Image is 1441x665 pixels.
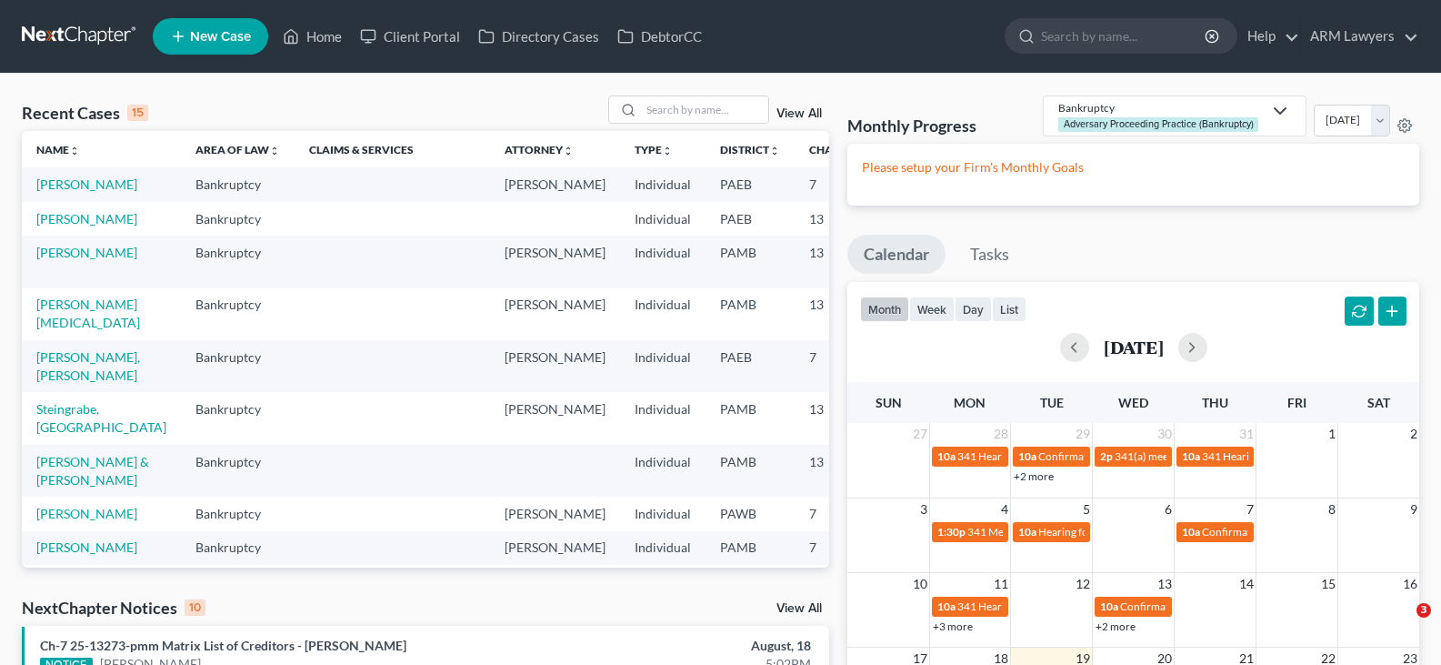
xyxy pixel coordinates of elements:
[1182,449,1200,463] span: 10a
[795,445,886,497] td: 13
[36,506,137,521] a: [PERSON_NAME]
[1058,117,1258,131] div: Adversary Proceeding Practice (Bankruptcy)
[1018,449,1036,463] span: 10a
[1081,499,1092,520] span: 5
[795,236,886,287] td: 13
[795,288,886,340] td: 13
[1163,499,1174,520] span: 6
[795,565,886,617] td: 7
[705,288,795,340] td: PAMB
[620,497,705,530] td: Individual
[620,445,705,497] td: Individual
[795,392,886,444] td: 13
[705,202,795,236] td: PAEB
[1041,19,1207,53] input: Search by name...
[705,340,795,392] td: PAEB
[705,236,795,287] td: PAMB
[1237,423,1256,445] span: 31
[705,497,795,530] td: PAWB
[847,115,976,136] h3: Monthly Progress
[876,395,902,410] span: Sun
[36,245,137,260] a: [PERSON_NAME]
[1038,525,1180,539] span: Hearing for [PERSON_NAME]
[1014,469,1054,483] a: +2 more
[190,30,251,44] span: New Case
[181,236,295,287] td: Bankruptcy
[1379,603,1423,647] iframe: Intercom live chat
[705,445,795,497] td: PAMB
[1401,573,1419,595] span: 16
[620,202,705,236] td: Individual
[937,525,966,539] span: 1:30p
[181,497,295,530] td: Bankruptcy
[490,167,620,201] td: [PERSON_NAME]
[795,167,886,201] td: 7
[69,146,80,156] i: unfold_more
[490,392,620,444] td: [PERSON_NAME]
[1301,20,1418,53] a: ARM Lawyers
[1287,395,1306,410] span: Fri
[36,143,80,156] a: Nameunfold_more
[36,176,137,192] a: [PERSON_NAME]
[705,167,795,201] td: PAEB
[1202,449,1365,463] span: 341 Hearing for [PERSON_NAME]
[1326,423,1337,445] span: 1
[269,146,280,156] i: unfold_more
[1238,20,1299,53] a: Help
[1100,449,1113,463] span: 2p
[1408,423,1419,445] span: 2
[918,499,929,520] span: 3
[776,107,822,120] a: View All
[181,445,295,497] td: Bankruptcy
[992,573,1010,595] span: 11
[1319,573,1337,595] span: 15
[720,143,780,156] a: Districtunfold_more
[563,146,574,156] i: unfold_more
[351,20,469,53] a: Client Portal
[967,525,1027,539] span: 341 Meeting
[1038,449,1231,463] span: Confirmation Date for [PERSON_NAME]
[957,600,1016,613] span: 341 Hearing
[181,392,295,444] td: Bankruptcy
[181,167,295,201] td: Bankruptcy
[620,167,705,201] td: Individual
[911,423,929,445] span: 27
[1058,100,1262,116] div: Bankruptcy
[620,565,705,617] td: Individual
[1416,603,1431,618] span: 3
[490,531,620,565] td: [PERSON_NAME]
[992,297,1026,321] button: list
[490,340,620,392] td: [PERSON_NAME]
[505,143,574,156] a: Attorneyunfold_more
[490,236,620,287] td: [PERSON_NAME]
[933,620,973,633] a: +3 more
[469,20,608,53] a: Directory Cases
[795,531,886,565] td: 7
[1182,525,1200,539] span: 10a
[490,565,620,617] td: [PERSON_NAME]
[937,600,956,613] span: 10a
[181,565,295,617] td: Bankruptcy
[566,637,811,655] div: August, 18
[1202,395,1228,410] span: Thu
[608,20,711,53] a: DebtorCC
[1074,573,1092,595] span: 12
[999,499,1010,520] span: 4
[1018,525,1036,539] span: 10a
[22,597,205,619] div: NextChapter Notices
[795,340,886,392] td: 7
[195,143,280,156] a: Area of Lawunfold_more
[181,340,295,392] td: Bankruptcy
[1245,499,1256,520] span: 7
[955,297,992,321] button: day
[992,423,1010,445] span: 28
[490,497,620,530] td: [PERSON_NAME]
[620,392,705,444] td: Individual
[490,288,620,340] td: [PERSON_NAME]
[641,96,768,123] input: Search by name...
[954,395,986,410] span: Mon
[620,531,705,565] td: Individual
[847,235,946,275] a: Calendar
[860,297,909,321] button: month
[36,349,140,383] a: [PERSON_NAME], [PERSON_NAME]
